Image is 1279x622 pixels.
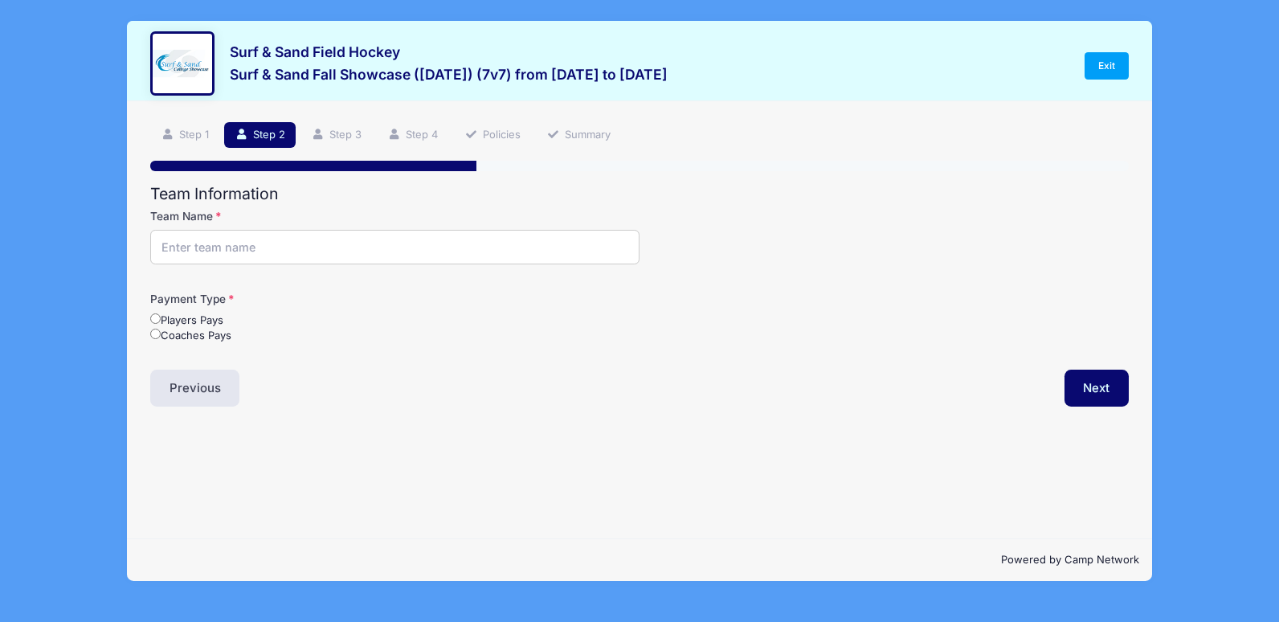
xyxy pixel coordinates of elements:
input: Coaches Pays [150,329,161,339]
label: Coaches Pays [150,328,231,344]
p: Powered by Camp Network [140,552,1139,568]
a: Exit [1085,52,1130,80]
a: Step 1 [150,122,219,149]
button: Previous [150,370,240,407]
a: Step 3 [300,122,372,149]
button: Next [1064,370,1130,407]
a: Summary [536,122,621,149]
label: Players Pays [150,313,223,329]
label: Team Name [150,208,476,224]
a: Step 2 [224,122,296,149]
h3: Surf & Sand Fall Showcase ([DATE]) (7v7) from [DATE] to [DATE] [230,66,668,83]
a: Step 4 [378,122,449,149]
a: Policies [454,122,531,149]
h3: Surf & Sand Field Hockey [230,43,668,60]
input: Players Pays [150,313,161,324]
input: Enter team name [150,230,639,264]
h2: Team Information [150,185,1129,203]
label: Payment Type [150,291,476,307]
